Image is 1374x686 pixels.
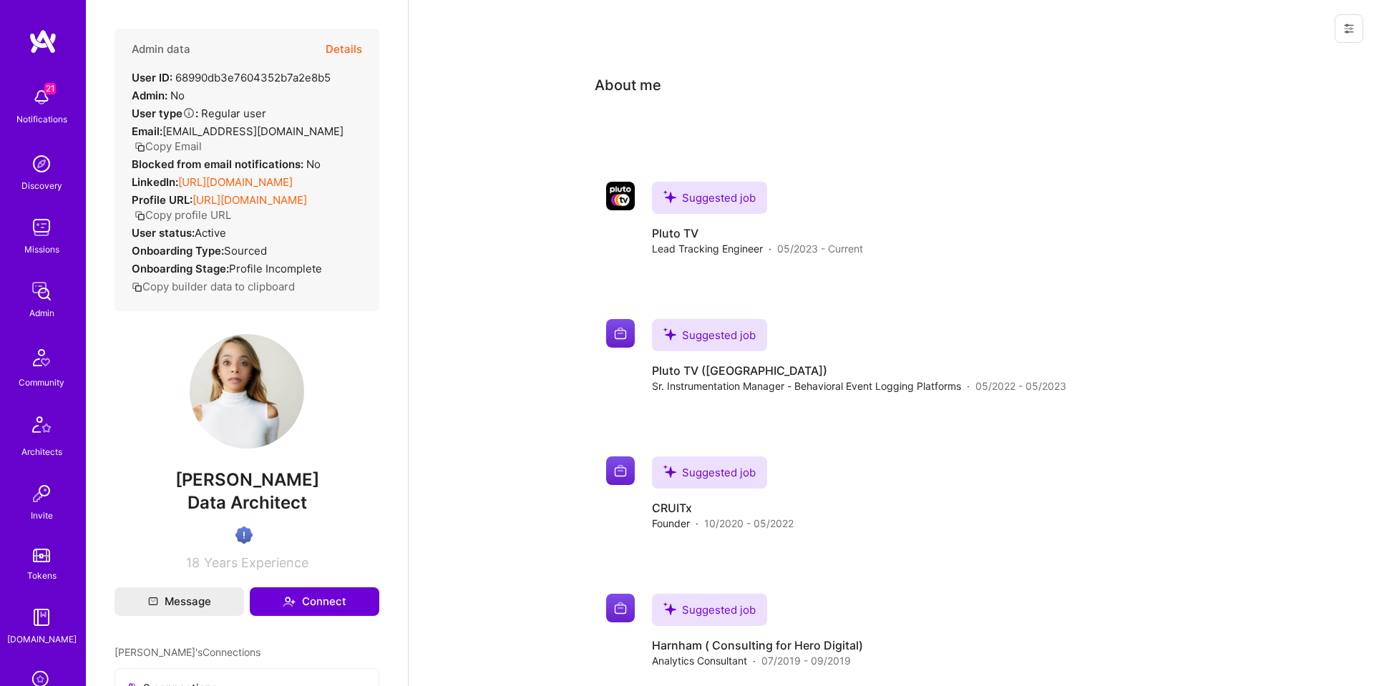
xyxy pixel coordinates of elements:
[326,29,362,70] button: Details
[132,124,162,138] strong: Email:
[652,500,794,516] h4: CRUITx
[132,107,198,120] strong: User type :
[704,516,794,531] span: 10/2020 - 05/2022
[132,106,266,121] div: Regular user
[652,241,763,256] span: Lead Tracking Engineer
[178,175,293,189] a: [URL][DOMAIN_NAME]
[753,653,756,668] span: ·
[663,602,676,615] i: icon SuggestedTeams
[595,74,661,96] div: About me
[696,516,698,531] span: ·
[606,456,635,485] img: Company logo
[967,378,970,393] span: ·
[132,157,321,172] div: No
[24,242,59,257] div: Missions
[652,319,767,351] div: Suggested job
[29,29,57,54] img: logo
[229,262,322,275] span: Profile Incomplete
[27,479,56,508] img: Invite
[24,410,59,444] img: Architects
[652,594,767,626] div: Suggested job
[132,262,229,275] strong: Onboarding Stage:
[132,70,331,85] div: 68990db3e7604352b7a2e8b5
[235,526,253,544] img: High Potential User
[777,241,863,256] span: 05/2023 - Current
[132,43,190,56] h4: Admin data
[132,193,193,207] strong: Profile URL:
[182,107,195,119] i: Help
[204,555,308,570] span: Years Experience
[27,277,56,305] img: admin teamwork
[195,226,226,240] span: Active
[663,328,676,340] i: icon SuggestedTeams
[606,182,635,210] img: Company logo
[652,456,767,489] div: Suggested job
[663,465,676,478] i: icon SuggestedTeams
[21,178,62,193] div: Discovery
[31,508,53,523] div: Invite
[652,637,863,653] h4: Harnham ( Consulting for Hero Digital)
[652,182,767,214] div: Suggested job
[652,653,747,668] span: Analytics Consultant
[27,150,56,178] img: discovery
[606,594,635,622] img: Company logo
[114,469,379,491] span: [PERSON_NAME]
[7,632,77,647] div: [DOMAIN_NAME]
[132,279,295,294] button: Copy builder data to clipboard
[606,319,635,348] img: Company logo
[193,193,307,207] a: [URL][DOMAIN_NAME]
[187,492,307,513] span: Data Architect
[19,375,64,390] div: Community
[132,226,195,240] strong: User status:
[652,225,863,241] h4: Pluto TV
[114,587,244,616] button: Message
[663,190,676,203] i: icon SuggestedTeams
[27,83,56,112] img: bell
[283,595,296,608] i: icon Connect
[135,139,202,154] button: Copy Email
[224,244,267,258] span: sourced
[44,83,56,94] span: 21
[761,653,851,668] span: 07/2019 - 09/2019
[16,112,67,127] div: Notifications
[132,244,224,258] strong: Onboarding Type:
[162,124,343,138] span: [EMAIL_ADDRESS][DOMAIN_NAME]
[652,363,1066,378] h4: Pluto TV ([GEOGRAPHIC_DATA])
[27,568,57,583] div: Tokens
[186,555,200,570] span: 18
[114,645,260,660] span: [PERSON_NAME]'s Connections
[29,305,54,320] div: Admin
[132,157,306,171] strong: Blocked from email notifications:
[769,241,771,256] span: ·
[652,378,961,393] span: Sr. Instrumentation Manager - Behavioral Event Logging Platforms
[135,210,145,221] i: icon Copy
[27,213,56,242] img: teamwork
[132,89,167,102] strong: Admin:
[132,88,185,103] div: No
[135,142,145,152] i: icon Copy
[27,603,56,632] img: guide book
[135,207,231,222] button: Copy profile URL
[652,516,690,531] span: Founder
[148,597,158,607] i: icon Mail
[132,282,142,293] i: icon Copy
[975,378,1066,393] span: 05/2022 - 05/2023
[132,71,172,84] strong: User ID:
[24,340,59,375] img: Community
[33,549,50,562] img: tokens
[132,175,178,189] strong: LinkedIn:
[190,334,304,449] img: User Avatar
[21,444,62,459] div: Architects
[250,587,379,616] button: Connect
